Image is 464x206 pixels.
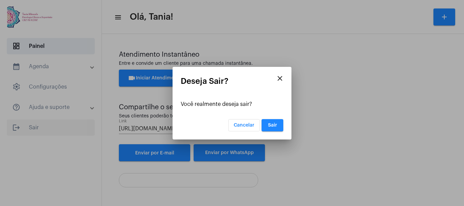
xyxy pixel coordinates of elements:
span: Sair [268,123,277,128]
button: Cancelar [228,119,260,131]
mat-card-title: Deseja Sair? [181,77,283,86]
mat-icon: close [276,74,284,82]
span: Cancelar [234,123,254,128]
div: Você realmente deseja sair? [181,101,283,107]
button: Sair [262,119,283,131]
